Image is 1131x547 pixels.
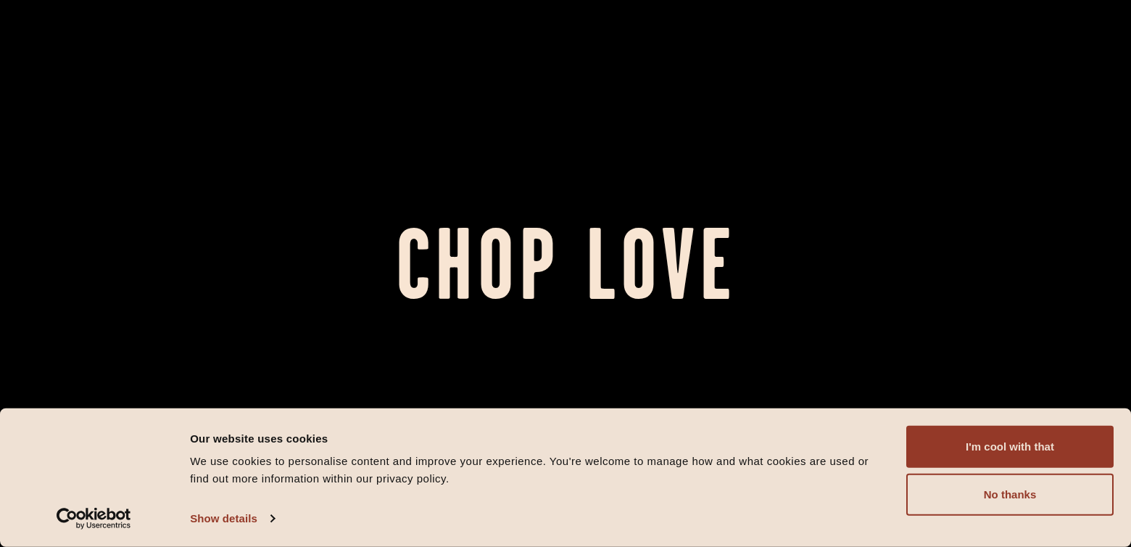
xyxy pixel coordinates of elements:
div: We use cookies to personalise content and improve your experience. You're welcome to manage how a... [190,453,874,488]
a: Show details [190,508,274,530]
button: No thanks [906,474,1114,516]
div: Our website uses cookies [190,429,874,447]
a: Usercentrics Cookiebot - opens in a new window [30,508,157,530]
button: I'm cool with that [906,426,1114,468]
